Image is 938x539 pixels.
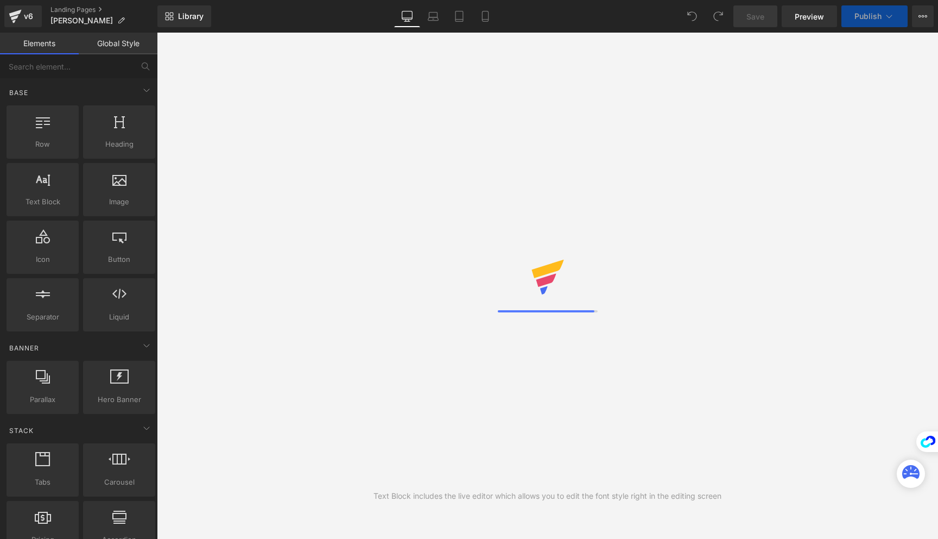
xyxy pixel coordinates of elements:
[782,5,837,27] a: Preview
[86,254,152,265] span: Button
[912,5,934,27] button: More
[795,11,824,22] span: Preview
[8,425,35,436] span: Stack
[10,139,75,150] span: Row
[10,477,75,488] span: Tabs
[681,5,703,27] button: Undo
[373,490,721,502] div: Text Block includes the live editor which allows you to edit the font style right in the editing ...
[86,196,152,208] span: Image
[157,5,211,27] a: New Library
[79,33,157,54] a: Global Style
[10,394,75,405] span: Parallax
[86,477,152,488] span: Carousel
[10,254,75,265] span: Icon
[746,11,764,22] span: Save
[394,5,420,27] a: Desktop
[178,11,204,21] span: Library
[10,196,75,208] span: Text Block
[707,5,729,27] button: Redo
[10,311,75,323] span: Separator
[841,5,908,27] button: Publish
[86,394,152,405] span: Hero Banner
[854,12,882,21] span: Publish
[446,5,472,27] a: Tablet
[50,16,113,25] span: [PERSON_NAME]
[8,343,40,353] span: Banner
[8,87,29,98] span: Base
[50,5,157,14] a: Landing Pages
[472,5,498,27] a: Mobile
[4,5,42,27] a: v6
[420,5,446,27] a: Laptop
[86,311,152,323] span: Liquid
[86,139,152,150] span: Heading
[22,9,35,23] div: v6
